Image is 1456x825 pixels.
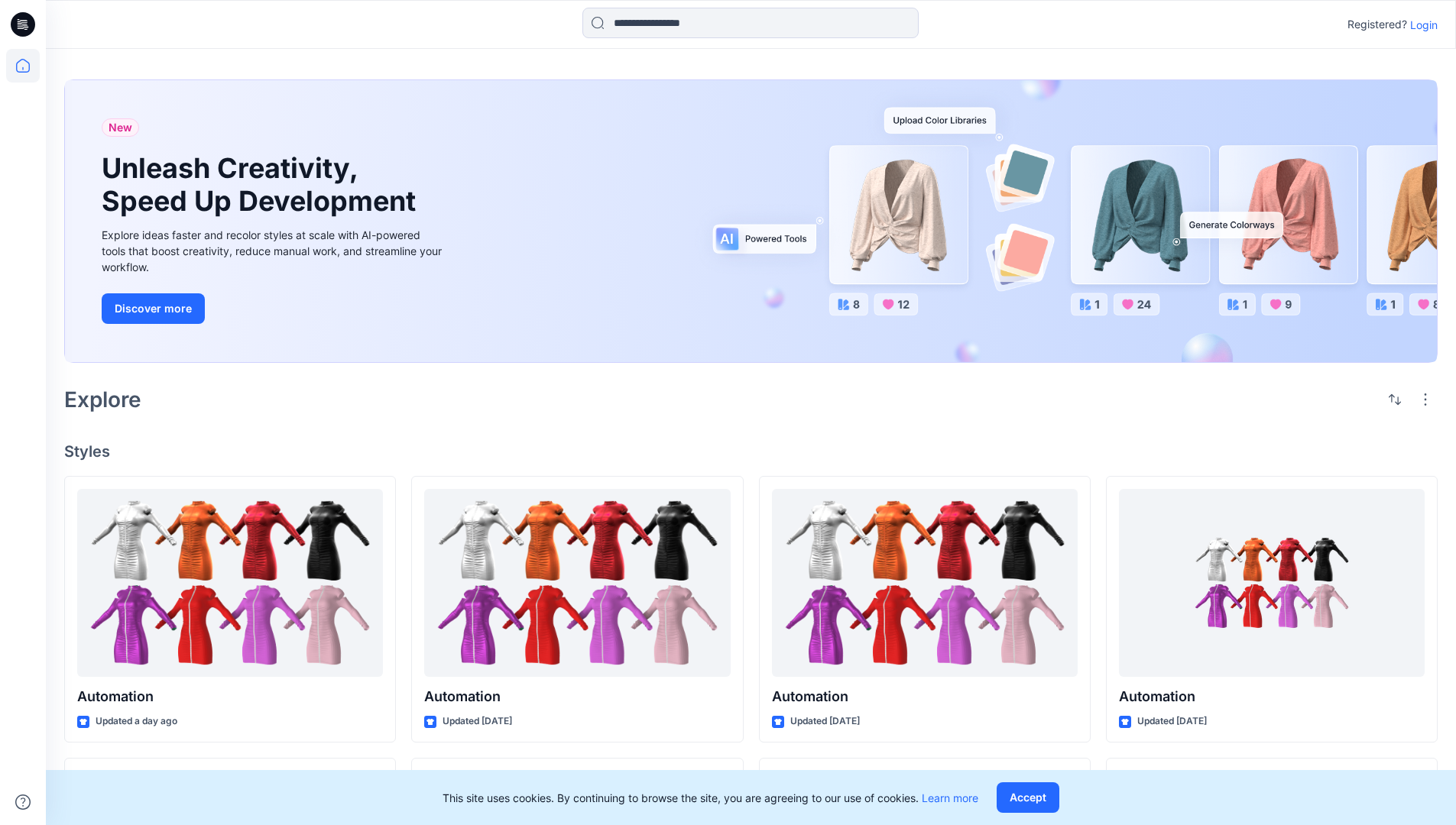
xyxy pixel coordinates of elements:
[102,152,423,218] h1: Unleash Creativity, Speed Up Development
[64,387,141,412] h2: Explore
[424,686,730,707] p: Automation
[772,686,1078,707] p: Automation
[424,489,730,678] a: Automation
[64,442,1438,461] h4: Styles
[77,686,383,707] p: Automation
[102,293,205,324] button: Discover more
[997,782,1059,813] button: Accept
[96,713,177,730] p: Updated a day ago
[109,118,132,137] span: New
[1410,17,1438,33] p: Login
[1119,489,1425,678] a: Automation
[772,489,1078,678] a: Automation
[1137,713,1207,730] p: Updated [DATE]
[102,293,446,324] a: Discover more
[1119,686,1425,707] p: Automation
[790,713,860,730] p: Updated [DATE]
[922,791,978,804] a: Learn more
[443,713,512,730] p: Updated [DATE]
[102,227,446,275] div: Explore ideas faster and recolor styles at scale with AI-powered tools that boost creativity, red...
[1347,15,1407,34] p: Registered?
[77,489,383,678] a: Automation
[443,790,978,806] p: This site uses cookies. By continuing to browse the site, you are agreeing to our use of cookies.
